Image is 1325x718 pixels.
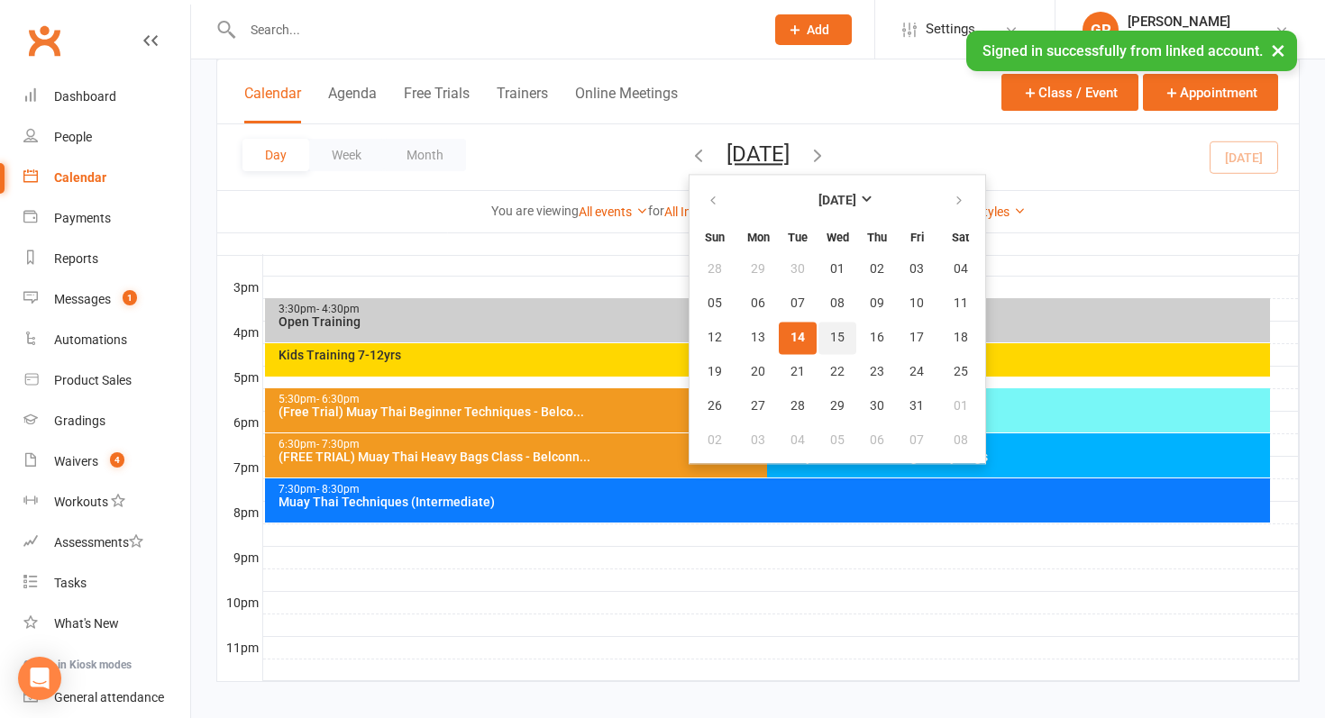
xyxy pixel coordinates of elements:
[909,399,924,414] span: 31
[858,356,896,388] button: 23
[818,287,856,320] button: 08
[818,253,856,286] button: 01
[54,414,105,428] div: Gradings
[898,356,936,388] button: 24
[739,322,777,354] button: 13
[54,292,111,306] div: Messages
[898,424,936,457] button: 07
[909,296,924,311] span: 10
[708,262,722,277] span: 28
[23,604,190,644] a: What's New
[491,204,579,218] strong: You are viewing
[23,401,190,441] a: Gradings
[54,211,111,225] div: Payments
[23,677,190,718] a: General attendance kiosk mode
[54,89,116,104] div: Dashboard
[779,390,817,423] button: 28
[1143,74,1278,111] button: Appointment
[858,322,896,354] button: 16
[818,322,856,354] button: 15
[54,454,98,468] div: Waivers
[779,287,817,320] button: 07
[779,253,817,286] button: 30
[1128,14,1230,30] div: [PERSON_NAME]
[579,204,648,219] a: All events
[23,523,190,563] a: Assessments
[497,85,548,123] button: Trainers
[1128,30,1230,46] div: Chopper's Gym
[898,390,936,423] button: 31
[217,276,262,298] th: 3pm
[278,450,1249,463] div: (FREE TRIAL) Muay Thai Heavy Bags Class - Belconn...
[739,424,777,457] button: 03
[691,424,737,457] button: 02
[54,690,164,704] div: General attendance
[575,85,678,123] button: Online Meetings
[23,563,190,604] a: Tasks
[708,399,722,414] span: 26
[739,253,777,286] button: 29
[384,139,466,171] button: Month
[830,399,845,414] span: 29
[316,303,360,315] span: - 4:30pm
[954,262,968,277] span: 04
[780,394,1266,405] div: 5:30pm
[937,253,983,286] button: 04
[217,456,262,478] th: 7pm
[867,231,887,244] small: Thursday
[818,390,856,423] button: 29
[691,390,737,423] button: 26
[691,253,737,286] button: 28
[751,399,765,414] span: 27
[648,204,664,218] strong: for
[278,405,1249,418] div: (Free Trial) Muay Thai Beginner Techniques - Belco...
[54,616,119,631] div: What's New
[237,17,752,42] input: Search...
[23,158,190,198] a: Calendar
[23,482,190,523] a: Workouts
[909,365,924,379] span: 24
[751,262,765,277] span: 29
[110,452,124,468] span: 4
[827,231,849,244] small: Wednesday
[780,450,1266,463] div: Muay Thai & Kickboxing Heavy Bags
[779,424,817,457] button: 04
[316,393,360,405] span: - 6:30pm
[262,232,1299,255] th: [DATE]
[708,433,722,448] span: 02
[960,204,1026,219] a: All Styles
[870,365,884,379] span: 23
[23,320,190,360] a: Automations
[705,231,725,244] small: Sunday
[788,231,808,244] small: Tuesday
[780,439,1266,450] div: 6:30pm
[1083,12,1119,48] div: GR
[54,130,92,144] div: People
[870,262,884,277] span: 02
[726,141,790,167] button: [DATE]
[870,331,884,345] span: 16
[54,495,108,509] div: Workouts
[23,239,190,279] a: Reports
[664,204,759,219] a: All Instructors
[217,546,262,568] th: 9pm
[926,9,975,50] span: Settings
[790,296,805,311] span: 07
[790,399,805,414] span: 28
[691,356,737,388] button: 19
[937,287,983,320] button: 11
[954,433,968,448] span: 08
[790,433,805,448] span: 04
[217,366,262,388] th: 5pm
[316,438,360,450] span: - 7:30pm
[751,433,765,448] span: 03
[708,331,722,345] span: 12
[818,356,856,388] button: 22
[780,405,1266,418] div: Muay Thai Techniques
[858,390,896,423] button: 30
[739,356,777,388] button: 20
[1001,74,1138,111] button: Class / Event
[909,331,924,345] span: 17
[217,411,262,433] th: 6pm
[1262,31,1294,69] button: ×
